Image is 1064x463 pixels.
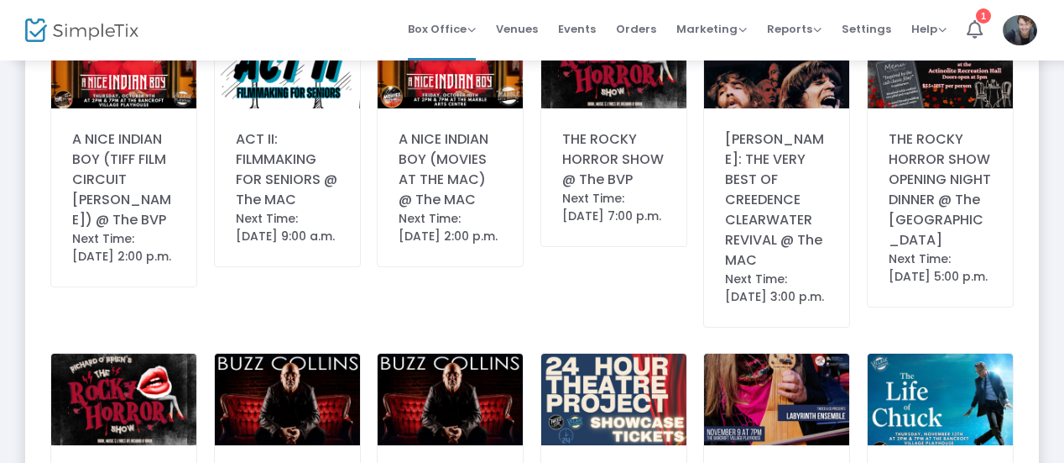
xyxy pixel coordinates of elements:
img: 63890259867495720143.png [378,17,523,108]
img: BuzzConnectionsHoriz.jpg [378,354,523,445]
img: 6386588875153684812025seasonPosters.png [51,354,196,445]
img: 6389131360919159702025SeasonGraphics-2.png [215,17,360,108]
img: 6386588879150974492025seasonPosters.png [541,17,686,108]
div: 1 [976,8,991,24]
span: Events [558,8,596,50]
div: A NICE INDIAN BOY (TIFF FILM CIRCUIT [PERSON_NAME]) @ The BVP [72,129,175,230]
div: THE ROCKY HORROR SHOW OPENING NIGHT DINNER @ The [GEOGRAPHIC_DATA] [889,129,992,250]
span: Help [911,21,947,37]
span: Venues [496,8,538,50]
span: Box Office [408,21,476,37]
img: 63884756819658463812.png [868,17,1013,108]
img: 638798022661865066BuzzConnectionsHoriz.jpg [215,354,360,445]
img: 63890220110717911140.png [51,17,196,108]
img: 6389137852348653846386364365728864742024SeasonWebsite2000x1500px-3.png [541,354,686,445]
img: 63890254538904642341.png [868,354,1013,445]
span: Settings [842,8,891,50]
div: THE ROCKY HORROR SHOW @ The BVP [562,129,665,190]
div: Next Time: [DATE] 2:00 p.m. [399,210,502,245]
span: Marketing [676,21,747,37]
div: Next Time: [DATE] 9:00 a.m. [236,210,339,245]
span: Reports [767,21,821,37]
div: ACT II: FILMMAKING FOR SENIORS @ The MAC [236,129,339,210]
div: Next Time: [DATE] 3:00 p.m. [725,271,828,306]
img: LENovember920252000x1500.png [704,354,849,445]
span: Orders [616,8,656,50]
div: Next Time: [DATE] 5:00 p.m. [889,250,992,286]
div: Next Time: [DATE] 2:00 p.m. [72,230,175,266]
div: Next Time: [DATE] 7:00 p.m. [562,190,665,225]
div: A NICE INDIAN BOY (MOVIES AT THE MAC) @ The MAC [399,129,502,210]
img: 63877746388746710927.png [704,17,849,108]
div: [PERSON_NAME]: THE VERY BEST OF CREEDENCE CLEARWATER REVIVAL @ The MAC [725,129,828,271]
